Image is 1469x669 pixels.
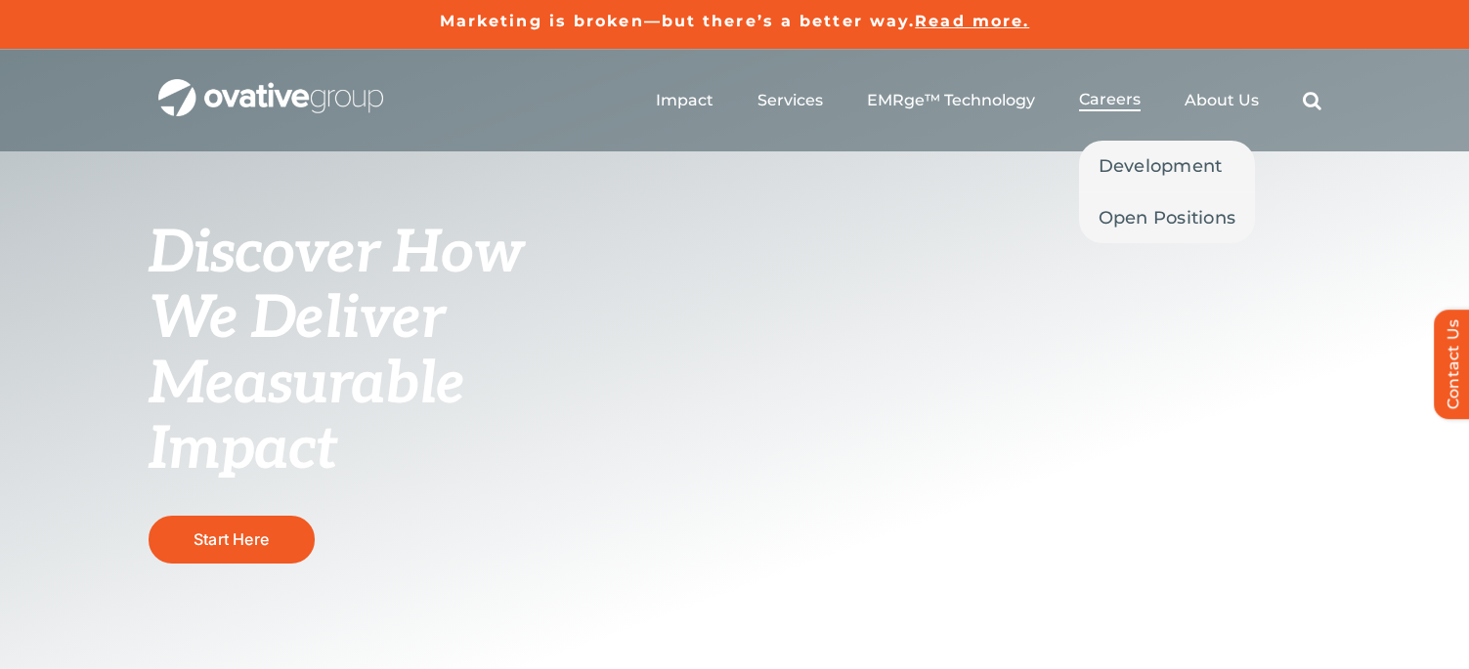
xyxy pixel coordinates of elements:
[1099,152,1223,180] span: Development
[194,529,269,549] span: Start Here
[1303,91,1321,110] a: Search
[1099,204,1236,231] span: Open Positions
[149,516,315,564] a: Start Here
[656,91,713,110] a: Impact
[1079,141,1256,191] a: Development
[1079,192,1256,243] a: Open Positions
[757,91,823,110] a: Services
[915,12,1029,30] a: Read more.
[1079,90,1141,109] span: Careers
[149,219,524,289] span: Discover How
[867,91,1035,110] a: EMRge™ Technology
[656,69,1321,132] nav: Menu
[158,77,383,96] a: OG_Full_horizontal_WHT
[149,284,465,485] span: We Deliver Measurable Impact
[1185,91,1259,110] a: About Us
[440,12,916,30] a: Marketing is broken—but there’s a better way.
[1079,90,1141,111] a: Careers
